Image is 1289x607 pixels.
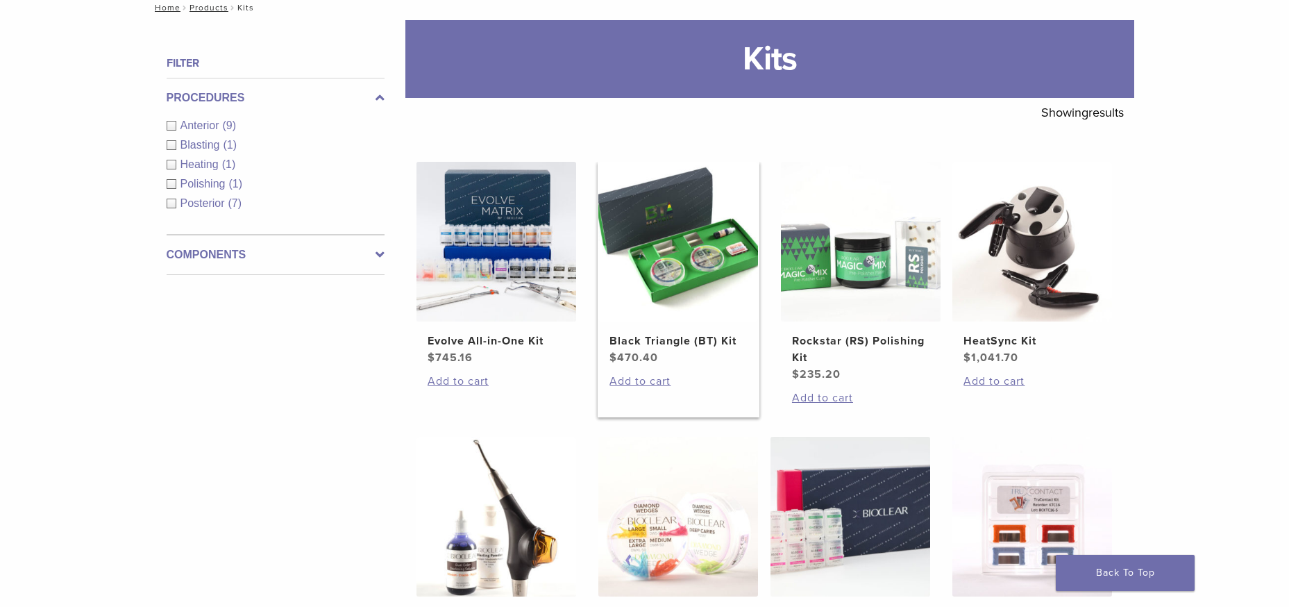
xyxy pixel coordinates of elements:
[167,247,385,263] label: Components
[792,367,800,381] span: $
[792,333,929,366] h2: Rockstar (RS) Polishing Kit
[416,162,576,322] img: Evolve All-in-One Kit
[781,162,941,322] img: Rockstar (RS) Polishing Kit
[167,55,385,72] h4: Filter
[180,4,189,11] span: /
[598,437,758,597] img: Diamond Wedge Kits
[428,373,565,390] a: Add to cart: “Evolve All-in-One Kit”
[222,158,236,170] span: (1)
[963,351,971,365] span: $
[428,351,435,365] span: $
[223,139,237,151] span: (1)
[792,390,929,406] a: Add to cart: “Rockstar (RS) Polishing Kit”
[792,367,841,381] bdi: 235.20
[952,162,1113,366] a: HeatSync KitHeatSync Kit $1,041.70
[598,162,758,322] img: Black Triangle (BT) Kit
[416,437,576,597] img: Blaster Kit
[151,3,180,13] a: Home
[405,20,1134,98] h1: Kits
[189,3,228,13] a: Products
[223,119,237,131] span: (9)
[428,351,473,365] bdi: 745.16
[167,90,385,106] label: Procedures
[963,373,1101,390] a: Add to cart: “HeatSync Kit”
[963,351,1018,365] bdi: 1,041.70
[609,333,747,349] h2: Black Triangle (BT) Kit
[598,162,759,366] a: Black Triangle (BT) KitBlack Triangle (BT) Kit $470.40
[963,333,1101,349] h2: HeatSync Kit
[180,158,222,170] span: Heating
[952,437,1112,597] img: TruContact Kit
[609,351,617,365] span: $
[180,119,223,131] span: Anterior
[609,351,658,365] bdi: 470.40
[770,437,930,597] img: Complete HD Anterior Kit
[428,333,565,349] h2: Evolve All-in-One Kit
[180,178,229,190] span: Polishing
[952,162,1112,322] img: HeatSync Kit
[228,197,242,209] span: (7)
[228,178,242,190] span: (1)
[1041,98,1124,127] p: Showing results
[1056,555,1195,591] a: Back To Top
[780,162,942,383] a: Rockstar (RS) Polishing KitRockstar (RS) Polishing Kit $235.20
[180,139,224,151] span: Blasting
[609,373,747,390] a: Add to cart: “Black Triangle (BT) Kit”
[416,162,578,366] a: Evolve All-in-One KitEvolve All-in-One Kit $745.16
[228,4,237,11] span: /
[180,197,228,209] span: Posterior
